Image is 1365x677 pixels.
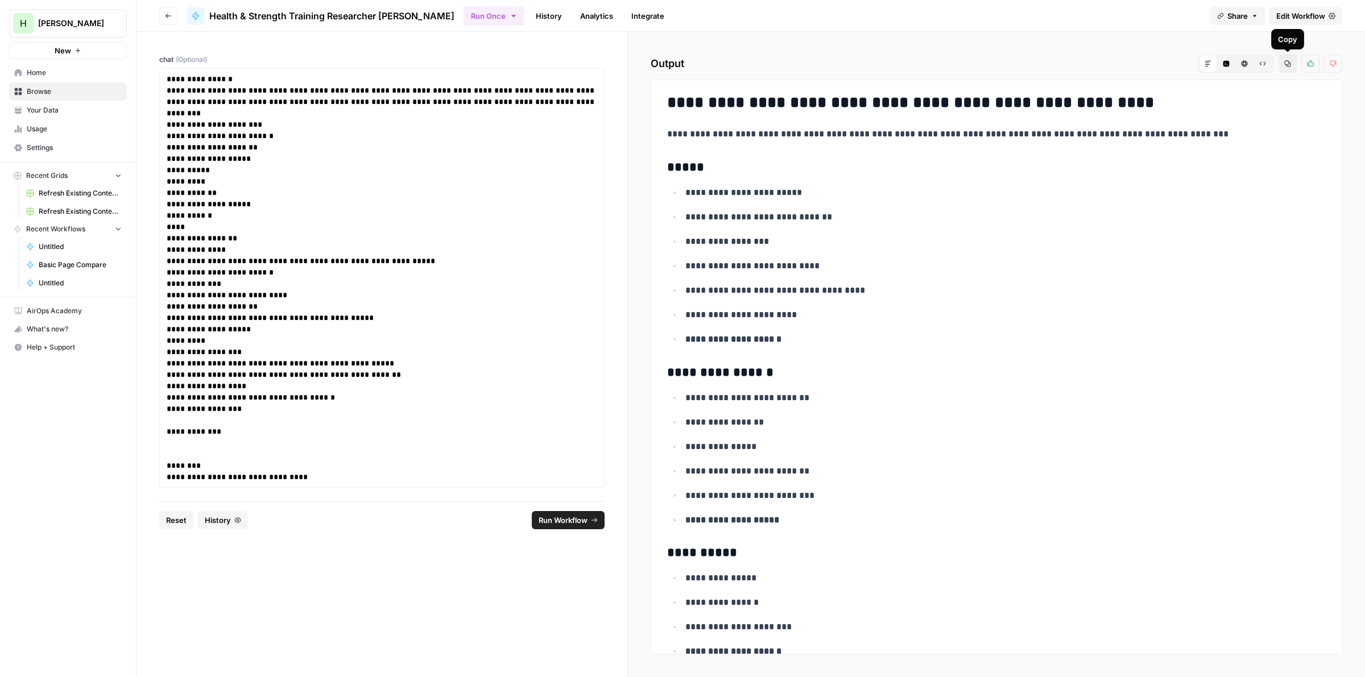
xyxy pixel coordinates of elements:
button: Recent Workflows [9,221,127,238]
span: Browse [27,86,122,97]
a: History [529,7,569,25]
a: Analytics [573,7,620,25]
span: Home [27,68,122,78]
span: Edit Workflow [1276,10,1325,22]
a: Health & Strength Training Researcher [PERSON_NAME] [187,7,454,25]
a: Untitled [21,238,127,256]
span: Refresh Existing Content [DATE] [39,206,122,217]
button: Reset [159,511,193,529]
span: AirOps Academy [27,306,122,316]
button: New [9,42,127,59]
a: Refresh Existing Content [DATE] [21,202,127,221]
a: Edit Workflow [1269,7,1342,25]
span: New [55,45,71,56]
span: Run Workflow [539,514,588,526]
span: Usage [27,124,122,134]
span: Reset [166,514,187,526]
span: Health & Strength Training Researcher [PERSON_NAME] [209,9,454,23]
a: Integrate [624,7,671,25]
a: Settings [9,139,127,157]
div: What's new? [10,321,126,338]
button: Recent Grids [9,167,127,184]
span: [PERSON_NAME] [38,18,107,29]
button: History [198,511,248,529]
a: AirOps Academy [9,302,127,320]
span: Share [1227,10,1248,22]
label: chat [159,55,605,65]
a: Usage [9,120,127,138]
button: Workspace: Hasbrook [9,9,127,38]
span: (Optional) [176,55,207,65]
a: Your Data [9,101,127,119]
span: Your Data [27,105,122,115]
button: Run Once [464,6,524,26]
span: Recent Grids [26,171,68,181]
span: Settings [27,143,122,153]
a: Browse [9,82,127,101]
a: Basic Page Compare [21,256,127,274]
span: Untitled [39,242,122,252]
button: Help + Support [9,338,127,356]
span: H [20,16,27,30]
a: Refresh Existing Content [DATE] [21,184,127,202]
button: What's new? [9,320,127,338]
a: Untitled [21,274,127,292]
button: Share [1210,7,1265,25]
span: Help + Support [27,342,122,352]
span: History [205,514,231,526]
h2: Output [651,55,1342,73]
span: Untitled [39,278,122,288]
button: Run Workflow [532,511,605,529]
a: Home [9,64,127,82]
span: Refresh Existing Content [DATE] [39,188,122,198]
div: Copy [1278,34,1297,45]
span: Basic Page Compare [39,260,122,270]
span: Recent Workflows [26,224,85,234]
